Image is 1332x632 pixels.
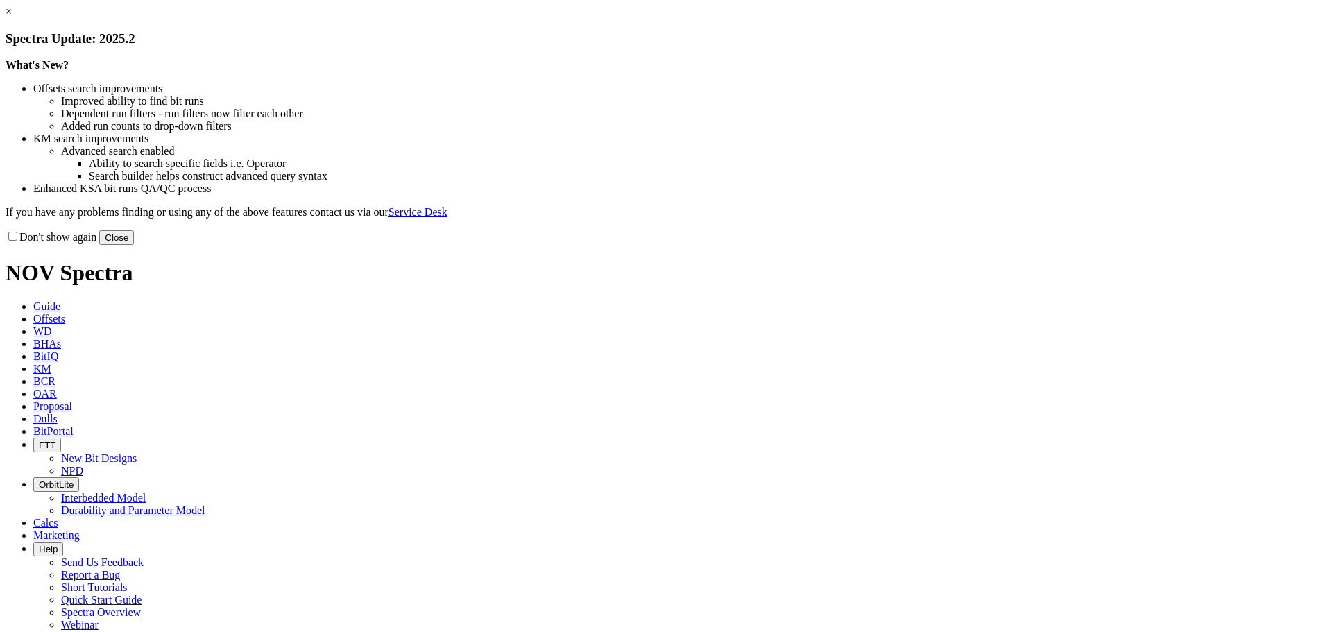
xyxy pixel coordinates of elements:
[61,504,205,516] a: Durability and Parameter Model
[33,338,61,350] span: BHAs
[39,544,58,554] span: Help
[61,120,1326,133] li: Added run counts to drop-down filters
[89,170,1326,182] li: Search builder helps construct advanced query syntax
[33,363,51,375] span: KM
[61,492,146,504] a: Interbedded Model
[33,529,80,541] span: Marketing
[61,581,128,593] a: Short Tutorials
[61,145,1326,157] li: Advanced search enabled
[33,388,57,400] span: OAR
[39,440,55,450] span: FTT
[61,606,141,618] a: Spectra Overview
[6,6,12,17] a: ×
[61,452,137,464] a: New Bit Designs
[61,569,120,581] a: Report a Bug
[6,231,96,243] label: Don't show again
[39,479,74,490] span: OrbitLite
[6,206,1326,219] p: If you have any problems finding or using any of the above features contact us via our
[61,556,144,568] a: Send Us Feedback
[89,157,1326,170] li: Ability to search specific fields i.e. Operator
[8,232,17,241] input: Don't show again
[33,517,58,529] span: Calcs
[6,31,1326,46] h3: Spectra Update: 2025.2
[61,95,1326,108] li: Improved ability to find bit runs
[33,182,1326,195] li: Enhanced KSA bit runs QA/QC process
[33,313,65,325] span: Offsets
[61,108,1326,120] li: Dependent run filters - run filters now filter each other
[33,325,52,337] span: WD
[33,133,1326,145] li: KM search improvements
[61,619,99,631] a: Webinar
[33,413,58,425] span: Dulls
[33,400,72,412] span: Proposal
[388,206,447,218] a: Service Desk
[6,260,1326,286] h1: NOV Spectra
[61,465,83,477] a: NPD
[33,350,58,362] span: BitIQ
[61,594,142,606] a: Quick Start Guide
[33,375,55,387] span: BCR
[99,230,134,245] button: Close
[6,59,69,71] strong: What's New?
[33,83,1326,95] li: Offsets search improvements
[33,300,60,312] span: Guide
[33,425,74,437] span: BitPortal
